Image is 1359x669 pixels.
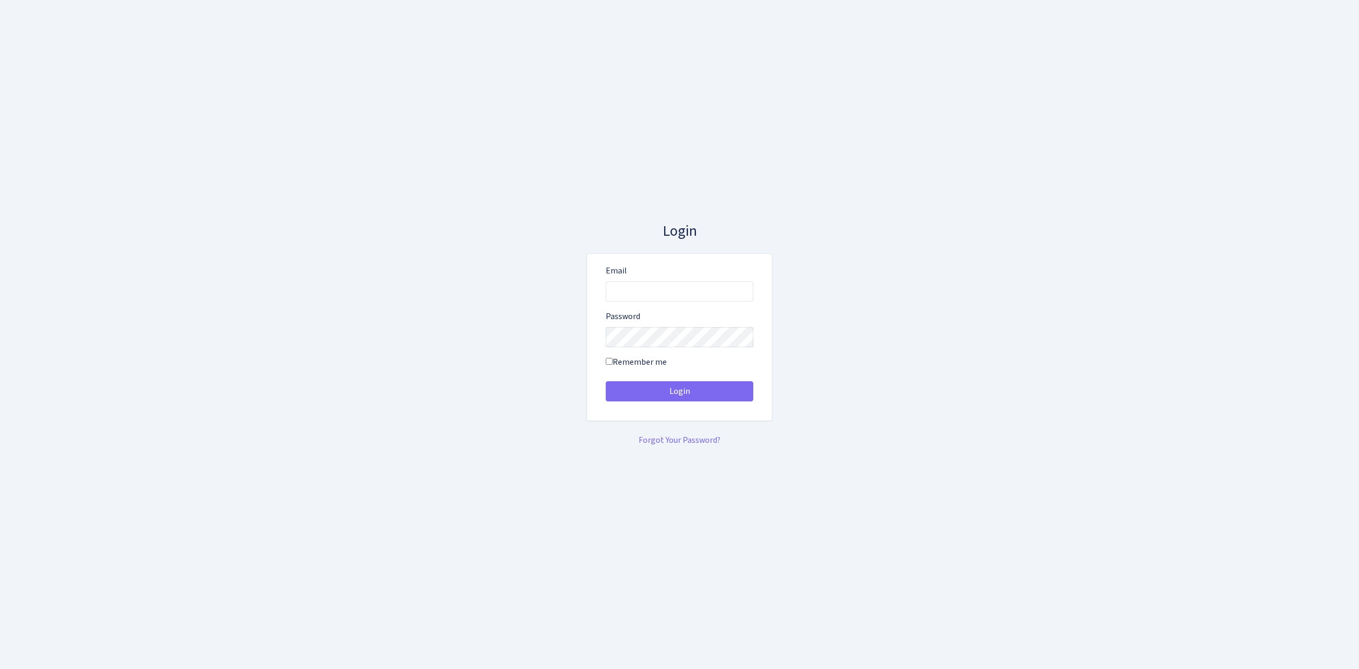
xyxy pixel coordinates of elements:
[606,381,753,401] button: Login
[639,434,720,446] a: Forgot Your Password?
[606,264,627,277] label: Email
[606,310,640,323] label: Password
[606,356,667,368] label: Remember me
[587,222,772,241] h3: Login
[606,358,613,365] input: Remember me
